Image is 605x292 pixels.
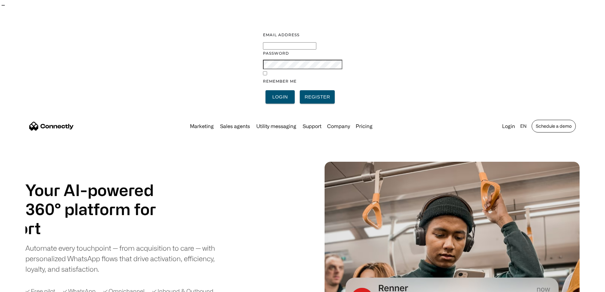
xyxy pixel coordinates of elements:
[518,122,530,131] div: en
[263,32,342,38] label: Email address
[500,122,518,131] a: Login
[520,122,527,131] div: en
[300,90,335,104] a: Register
[300,124,324,129] a: Support
[263,50,342,57] label: Password
[25,180,171,219] h1: Your AI-powered 360° platform for
[325,122,352,131] div: Company
[263,78,342,85] label: Remember me
[25,219,171,238] div: carousel
[254,124,299,129] a: Utility messaging
[353,124,375,129] a: Pricing
[29,121,74,131] a: home
[272,93,288,101] span: Login
[25,243,225,274] div: Automate every touchpoint — from acquisition to care — with personalized WhatsApp flows that driv...
[305,93,330,101] span: Register
[187,124,216,129] a: Marketing
[218,124,252,129] a: Sales agents
[13,281,38,290] ul: Language list
[266,90,295,104] button: Login
[327,122,350,131] div: Company
[532,120,576,132] a: Schedule a demo
[6,280,38,290] aside: Language selected: English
